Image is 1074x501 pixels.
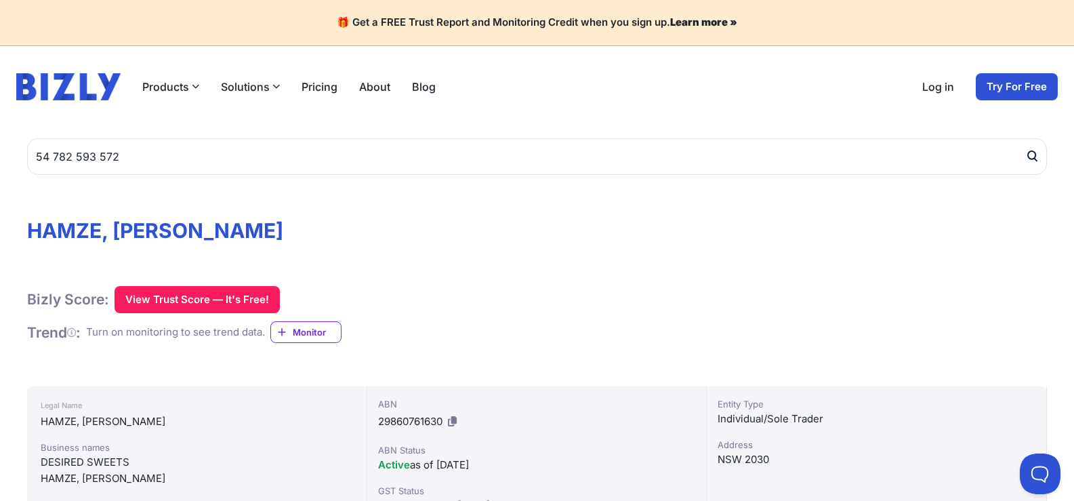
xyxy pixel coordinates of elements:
[41,397,353,414] div: Legal Name
[16,16,1058,29] h4: 🎁 Get a FREE Trust Report and Monitoring Credit when you sign up.
[359,79,390,95] a: About
[378,397,696,411] div: ABN
[41,454,353,470] div: DESIRED SWEETS
[1020,454,1060,494] iframe: Toggle Customer Support
[378,484,696,498] div: GST Status
[378,457,696,473] div: as of [DATE]
[302,79,337,95] a: Pricing
[412,79,436,95] a: Blog
[670,16,737,28] a: Learn more »
[378,443,696,457] div: ABN Status
[27,290,109,308] h1: Bizly Score:
[293,325,341,339] span: Monitor
[27,218,1047,243] h1: HAMZE, [PERSON_NAME]
[27,323,81,342] h1: Trend :
[270,321,342,343] a: Monitor
[41,414,353,430] div: HAMZE, [PERSON_NAME]
[718,397,1035,411] div: Entity Type
[718,438,1035,452] div: Address
[378,415,442,428] span: 29860761630
[718,452,1035,468] div: NSW 2030
[41,470,353,487] div: HAMZE, [PERSON_NAME]
[221,79,280,95] button: Solutions
[976,73,1058,100] a: Try For Free
[142,79,199,95] button: Products
[27,138,1047,175] input: Search by Name, ABN or ACN
[41,441,353,454] div: Business names
[922,79,954,95] a: Log in
[86,325,265,340] div: Turn on monitoring to see trend data.
[115,286,280,313] button: View Trust Score — It's Free!
[718,411,1035,427] div: Individual/Sole Trader
[378,458,410,471] span: Active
